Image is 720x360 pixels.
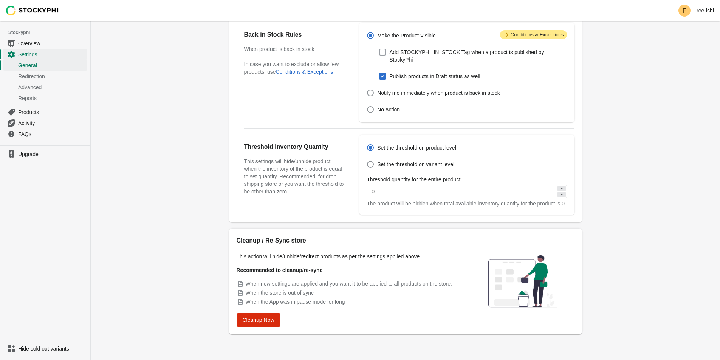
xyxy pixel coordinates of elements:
h2: Threshold Inventory Quantity [244,142,344,151]
span: When the App was in pause mode for long [246,299,345,305]
span: When new settings are applied and you want it to be applied to all products on the store. [246,281,452,287]
a: Redirection [3,71,87,82]
span: Overview [18,40,86,47]
span: Redirection [18,73,86,80]
span: Publish products in Draft status as well [389,73,480,80]
span: Reports [18,94,86,102]
label: Threshold quantity for the entire product [367,176,460,183]
span: Advanced [18,83,86,91]
span: Add STOCKYPHI_IN_STOCK Tag when a product is published by StockyPhi [389,48,567,63]
span: No Action [377,106,400,113]
div: The product will be hidden when total available inventory quantity for the product is 0 [367,200,567,207]
p: In case you want to exclude or allow few products, use [244,60,344,76]
span: Conditions & Exceptions [500,30,567,39]
span: Hide sold out variants [18,345,86,352]
button: Cleanup Now [237,313,280,327]
img: Stockyphi [6,6,59,15]
a: General [3,60,87,71]
a: Overview [3,38,87,49]
text: F [683,8,686,14]
h2: Cleanup / Re-Sync store [237,236,463,245]
span: When the store is out of sync [246,290,314,296]
strong: Recommended to cleanup/re-sync [237,267,323,273]
a: Reports [3,93,87,104]
a: Hide sold out variants [3,343,87,354]
span: General [18,62,86,69]
span: Products [18,108,86,116]
span: Notify me immediately when product is back in stock [377,89,500,97]
span: Settings [18,51,86,58]
p: This action will hide/unhide/redirect products as per the settings applied above. [237,253,463,260]
p: Free-ishi [694,8,714,14]
span: Stockyphi [8,29,90,36]
span: Set the threshold on product level [377,144,456,151]
a: Upgrade [3,149,87,159]
button: Conditions & Exceptions [276,69,333,75]
h2: Back in Stock Rules [244,30,344,39]
span: Cleanup Now [243,317,274,323]
a: FAQs [3,128,87,139]
button: Avatar with initials FFree-ishi [675,3,717,18]
a: Activity [3,117,87,128]
a: Settings [3,49,87,60]
span: Set the threshold on variant level [377,161,454,168]
span: Upgrade [18,150,86,158]
span: FAQs [18,130,86,138]
span: Make the Product Visible [377,32,436,39]
span: Activity [18,119,86,127]
span: Avatar with initials F [678,5,691,17]
a: Products [3,107,87,117]
a: Advanced [3,82,87,93]
h3: When product is back in stock [244,45,344,53]
h3: This settings will hide/unhide product when the inventory of the product is equal to set quantity... [244,158,344,195]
